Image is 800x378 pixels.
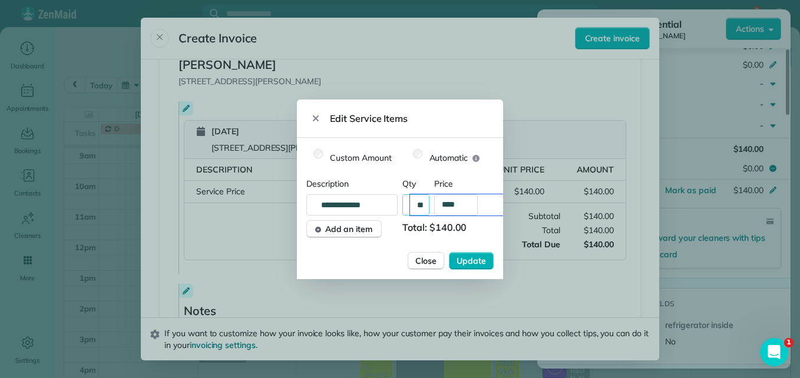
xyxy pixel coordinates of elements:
[306,220,382,238] button: Add an item
[472,154,480,162] button: Automatic
[325,223,373,235] span: Add an item
[402,178,429,190] span: Qty
[330,111,408,125] span: Edit Service Items
[434,178,461,190] span: Price
[457,255,486,267] span: Update
[429,152,468,164] span: Automatic
[408,252,444,270] button: Close
[402,220,462,238] span: Total: $140.00
[760,338,788,366] iframe: Intercom live chat
[449,252,494,270] button: Update
[784,338,794,347] span: 1
[306,109,325,128] button: Close
[306,147,401,168] label: Custom Amount
[415,255,437,267] span: Close
[306,178,398,190] span: Description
